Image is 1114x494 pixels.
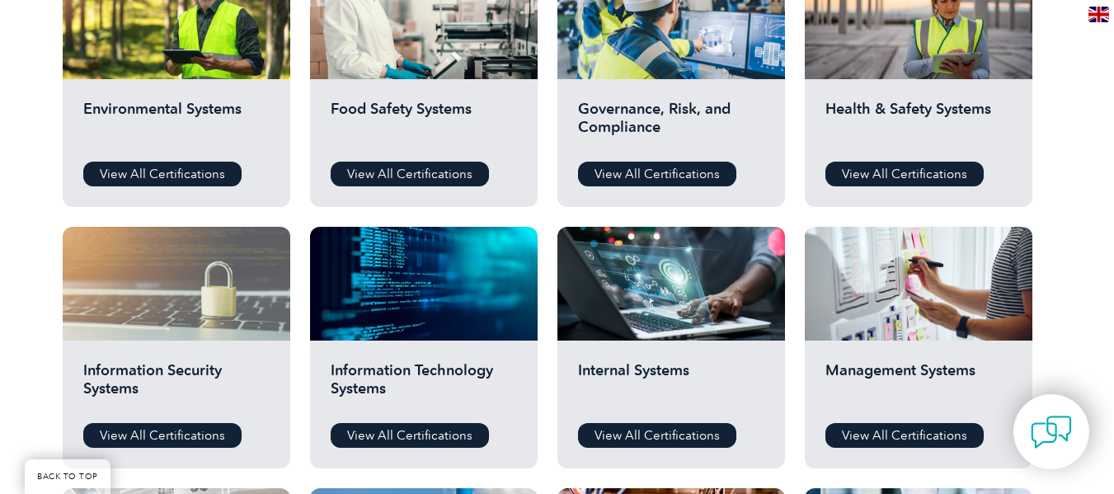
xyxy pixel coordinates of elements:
[1088,7,1109,22] img: en
[331,361,517,411] h2: Information Technology Systems
[578,361,764,411] h2: Internal Systems
[825,361,1012,411] h2: Management Systems
[825,423,984,448] a: View All Certifications
[825,100,1012,149] h2: Health & Safety Systems
[331,100,517,149] h2: Food Safety Systems
[825,162,984,186] a: View All Certifications
[83,361,270,411] h2: Information Security Systems
[578,162,736,186] a: View All Certifications
[83,162,242,186] a: View All Certifications
[83,100,270,149] h2: Environmental Systems
[1031,412,1072,453] img: contact-chat.png
[331,162,489,186] a: View All Certifications
[83,423,242,448] a: View All Certifications
[578,423,736,448] a: View All Certifications
[578,100,764,149] h2: Governance, Risk, and Compliance
[331,423,489,448] a: View All Certifications
[25,459,110,494] a: BACK TO TOP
